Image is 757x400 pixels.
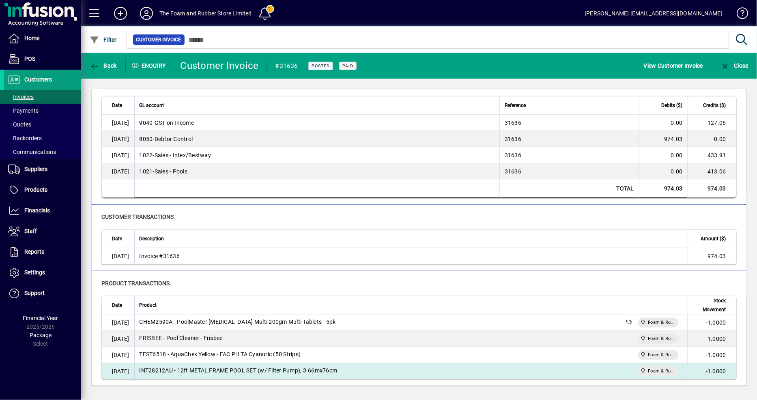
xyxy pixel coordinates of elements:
[4,263,81,283] a: Settings
[4,28,81,49] a: Home
[701,234,726,243] span: Amount ($)
[102,363,134,379] td: [DATE]
[688,131,736,147] td: 0.00
[140,119,194,127] span: GST on Income
[133,6,159,21] button: Profile
[24,228,37,234] span: Staff
[112,234,122,243] span: Date
[140,101,164,110] span: GL account
[101,214,174,220] span: customer transactions
[4,118,81,131] a: Quotes
[140,334,223,344] div: FRISBEE - Pool Cleaner - Frisbee
[4,180,81,200] a: Products
[140,167,188,175] span: Sales - Pools
[4,159,81,180] a: Suppliers
[499,163,639,180] td: 31636
[4,283,81,304] a: Support
[126,59,174,72] div: Enquiry
[140,234,164,243] span: Description
[8,107,39,114] span: Payments
[134,248,688,264] td: Invoice #31636
[712,58,757,73] app-page-header-button: Close enquiry
[23,315,58,321] span: Financial Year
[720,62,748,69] span: Close
[688,331,736,347] td: -1.0000
[8,135,42,141] span: Backorders
[639,115,688,131] td: 0.00
[24,56,35,62] span: POS
[4,145,81,159] a: Communications
[140,318,336,327] div: CHEM2590A - PoolMaster [MEDICAL_DATA] Multi 200gm Multi Tablets - 5pk
[4,90,81,104] a: Invoices
[688,180,736,198] td: 974.03
[638,350,679,360] span: Foam & Rubber Store
[639,163,688,180] td: 0.00
[342,63,353,68] span: Paid
[731,2,747,28] a: Knowledge Base
[8,94,34,100] span: Invoices
[101,280,170,287] span: Product transactions
[112,301,122,310] span: Date
[4,104,81,118] a: Payments
[499,115,639,131] td: 31636
[140,135,193,143] span: Debtor Control
[140,366,338,376] div: INT28212AU - 12ft METAL FRAME POOL SET (w/ Filter Pump), 3.66mx76cm
[24,248,44,255] span: Reports
[24,290,45,296] span: Support
[4,49,81,69] a: POS
[688,314,736,331] td: -1.0000
[648,351,675,359] span: Foam & Rubber Store
[688,248,736,264] td: 974.03
[693,296,726,314] span: Stock Movement
[102,331,134,347] td: [DATE]
[30,332,52,338] span: Package
[90,36,117,43] span: Filter
[102,314,134,331] td: [DATE]
[102,147,134,163] td: [DATE]
[24,35,39,41] span: Home
[24,166,47,172] span: Suppliers
[90,62,117,69] span: Back
[499,180,639,198] td: Total
[499,147,639,163] td: 31636
[108,6,133,21] button: Add
[24,186,47,193] span: Products
[140,151,211,159] span: Sales - Intex/Bestway
[638,366,679,376] span: Foam & Rubber Store
[505,101,526,110] span: Reference
[642,58,705,73] button: View Customer Invoice
[648,335,675,343] span: Foam & Rubber Store
[499,131,639,147] td: 31636
[102,347,134,363] td: [DATE]
[136,36,181,44] span: Customer Invoice
[275,60,299,73] div: #31636
[102,115,134,131] td: [DATE]
[648,319,675,327] span: Foam & Rubber Store
[8,121,31,128] span: Quotes
[4,242,81,262] a: Reports
[102,163,134,180] td: [DATE]
[81,58,126,73] app-page-header-button: Back
[181,59,259,72] div: Customer Invoice
[8,149,56,155] span: Communications
[688,115,736,131] td: 127.06
[24,207,50,214] span: Financials
[638,318,679,327] span: Foam & Rubber Store
[140,301,157,310] span: Product
[102,131,134,147] td: [DATE]
[88,32,119,47] button: Filter
[718,58,751,73] button: Close
[638,334,679,344] span: Foam & Rubber Store
[159,7,252,20] div: The Foam and Rubber Store Limited
[4,201,81,221] a: Financials
[688,147,736,163] td: 433.91
[648,367,675,375] span: Foam & Rubber Store
[688,347,736,363] td: -1.0000
[112,101,122,110] span: Date
[24,76,52,83] span: Customers
[703,101,726,110] span: Credits ($)
[312,63,330,68] span: Posted
[88,58,119,73] button: Back
[585,7,723,20] div: [PERSON_NAME] [EMAIL_ADDRESS][DOMAIN_NAME]
[4,131,81,145] a: Backorders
